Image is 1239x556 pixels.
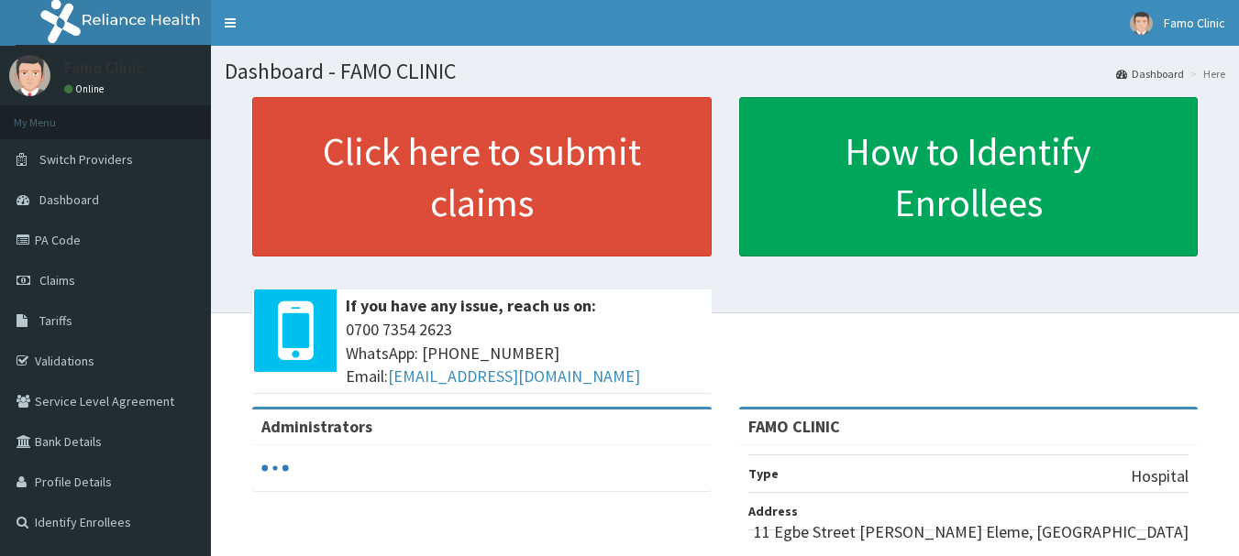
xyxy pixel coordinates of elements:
b: If you have any issue, reach us on: [346,295,596,316]
p: Hospital [1131,464,1189,488]
a: Click here to submit claims [252,97,712,256]
span: Dashboard [39,191,99,208]
span: 0700 7354 2623 WhatsApp: [PHONE_NUMBER] Email: [346,318,702,388]
img: User Image [9,55,50,96]
svg: audio-loading [261,454,289,482]
span: Tariffs [39,312,72,329]
a: Online [64,82,108,95]
p: Famo Clinic [64,60,144,76]
b: Address [748,503,798,519]
li: Here [1186,66,1225,82]
span: Switch Providers [39,151,133,168]
strong: FAMO CLINIC [748,416,840,437]
h1: Dashboard - FAMO CLINIC [225,60,1225,83]
b: Type [748,465,779,482]
a: [EMAIL_ADDRESS][DOMAIN_NAME] [388,365,640,387]
img: User Image [1130,12,1153,35]
p: 11 Egbe Street [PERSON_NAME] Eleme, [GEOGRAPHIC_DATA] [754,520,1189,544]
span: Claims [39,272,75,289]
span: Famo Clinic [1164,15,1225,31]
a: How to Identify Enrollees [739,97,1199,256]
b: Administrators [261,416,372,437]
a: Dashboard [1116,66,1184,82]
